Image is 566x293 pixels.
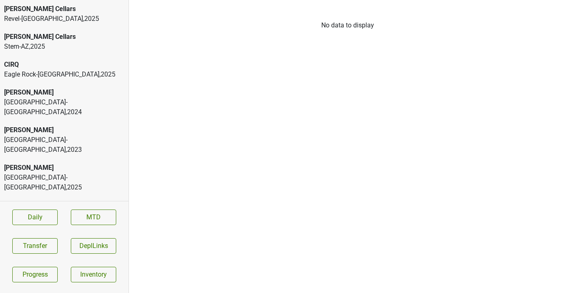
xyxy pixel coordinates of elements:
a: Inventory [71,267,116,282]
div: [GEOGRAPHIC_DATA]-[GEOGRAPHIC_DATA] , 2025 [4,173,124,192]
div: Eagle Rock-[GEOGRAPHIC_DATA] , 2025 [4,70,124,79]
div: [PERSON_NAME] [4,125,124,135]
button: Transfer [12,238,58,254]
div: No data to display [129,20,566,30]
div: Revel-[GEOGRAPHIC_DATA] , 2025 [4,14,124,24]
div: Emeritus Vineyards [4,201,124,210]
div: [GEOGRAPHIC_DATA]-[GEOGRAPHIC_DATA] , 2024 [4,97,124,117]
a: MTD [71,210,116,225]
a: Daily [12,210,58,225]
a: Progress [12,267,58,282]
div: [PERSON_NAME] [4,163,124,173]
div: [PERSON_NAME] Cellars [4,4,124,14]
div: CIRQ [4,60,124,70]
div: [PERSON_NAME] Cellars [4,32,124,42]
div: [PERSON_NAME] [4,88,124,97]
div: Stem-AZ , 2025 [4,42,124,52]
div: [GEOGRAPHIC_DATA]-[GEOGRAPHIC_DATA] , 2023 [4,135,124,155]
button: DeplLinks [71,238,116,254]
